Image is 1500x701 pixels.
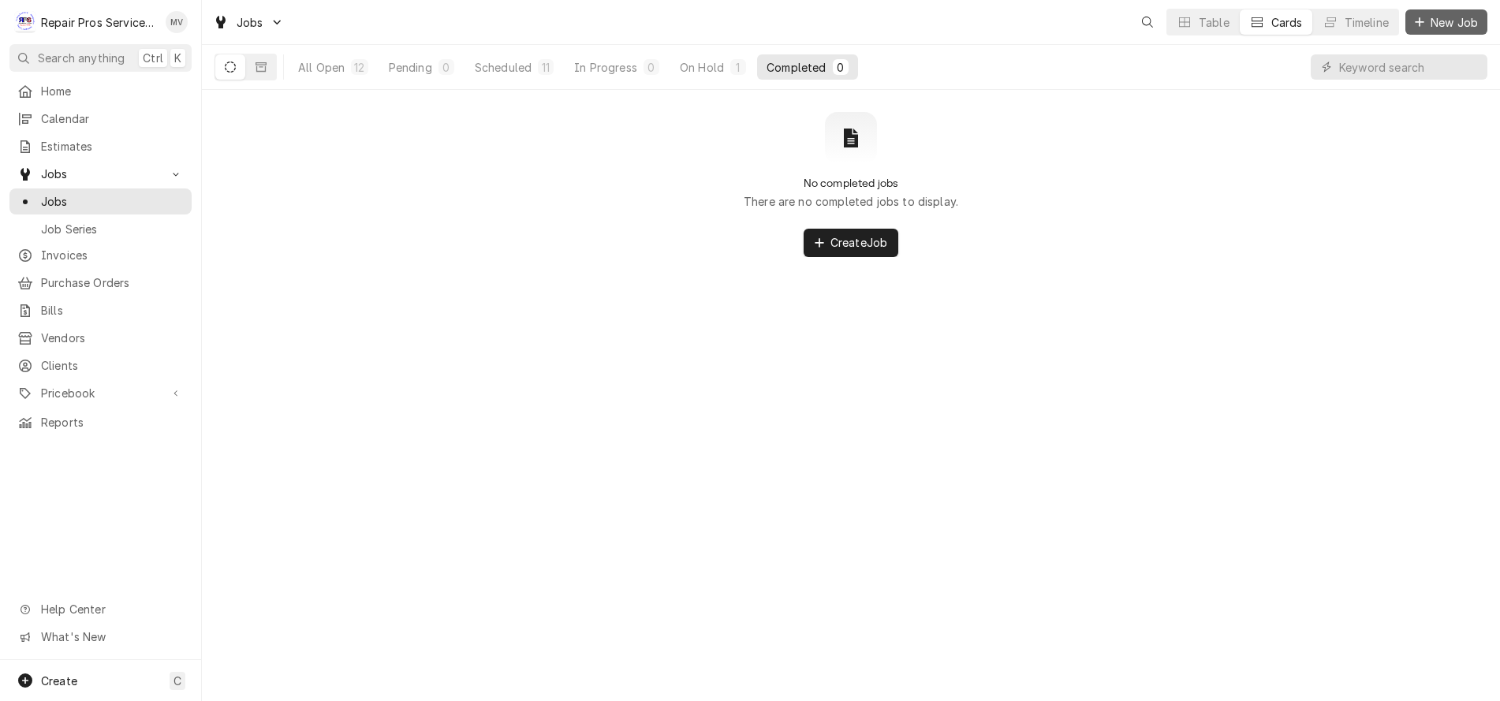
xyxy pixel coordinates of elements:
[9,270,192,296] a: Purchase Orders
[174,673,181,689] span: C
[298,59,345,76] div: All Open
[41,414,184,431] span: Reports
[9,624,192,650] a: Go to What's New
[166,11,188,33] div: Mindy Volker's Avatar
[41,247,184,263] span: Invoices
[1135,9,1160,35] button: Open search
[38,50,125,66] span: Search anything
[9,161,192,187] a: Go to Jobs
[143,50,163,66] span: Ctrl
[767,59,826,76] div: Completed
[680,59,724,76] div: On Hold
[442,59,451,76] div: 0
[475,59,532,76] div: Scheduled
[9,242,192,268] a: Invoices
[804,177,899,190] h2: No completed jobs
[1199,14,1229,31] div: Table
[9,409,192,435] a: Reports
[9,188,192,214] a: Jobs
[541,59,550,76] div: 11
[9,325,192,351] a: Vendors
[804,229,898,257] button: CreateJob
[1339,54,1479,80] input: Keyword search
[9,106,192,132] a: Calendar
[41,193,184,210] span: Jobs
[14,11,36,33] div: Repair Pros Services Inc's Avatar
[14,11,36,33] div: R
[354,59,364,76] div: 12
[41,110,184,127] span: Calendar
[41,628,182,645] span: What's New
[41,674,77,688] span: Create
[389,59,432,76] div: Pending
[41,83,184,99] span: Home
[41,221,184,237] span: Job Series
[1405,9,1487,35] button: New Job
[41,274,184,291] span: Purchase Orders
[1345,14,1389,31] div: Timeline
[166,11,188,33] div: MV
[41,601,182,617] span: Help Center
[1271,14,1303,31] div: Cards
[41,357,184,374] span: Clients
[827,234,890,251] span: Create Job
[744,193,958,210] p: There are no completed jobs to display.
[9,133,192,159] a: Estimates
[41,302,184,319] span: Bills
[9,297,192,323] a: Bills
[9,352,192,378] a: Clients
[647,59,656,76] div: 0
[1427,14,1481,31] span: New Job
[9,78,192,104] a: Home
[9,596,192,622] a: Go to Help Center
[237,14,263,31] span: Jobs
[207,9,290,35] a: Go to Jobs
[574,59,637,76] div: In Progress
[733,59,743,76] div: 1
[41,385,160,401] span: Pricebook
[836,59,845,76] div: 0
[41,330,184,346] span: Vendors
[41,166,160,182] span: Jobs
[9,380,192,406] a: Go to Pricebook
[41,138,184,155] span: Estimates
[9,216,192,242] a: Job Series
[41,14,157,31] div: Repair Pros Services Inc
[174,50,181,66] span: K
[9,44,192,72] button: Search anythingCtrlK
